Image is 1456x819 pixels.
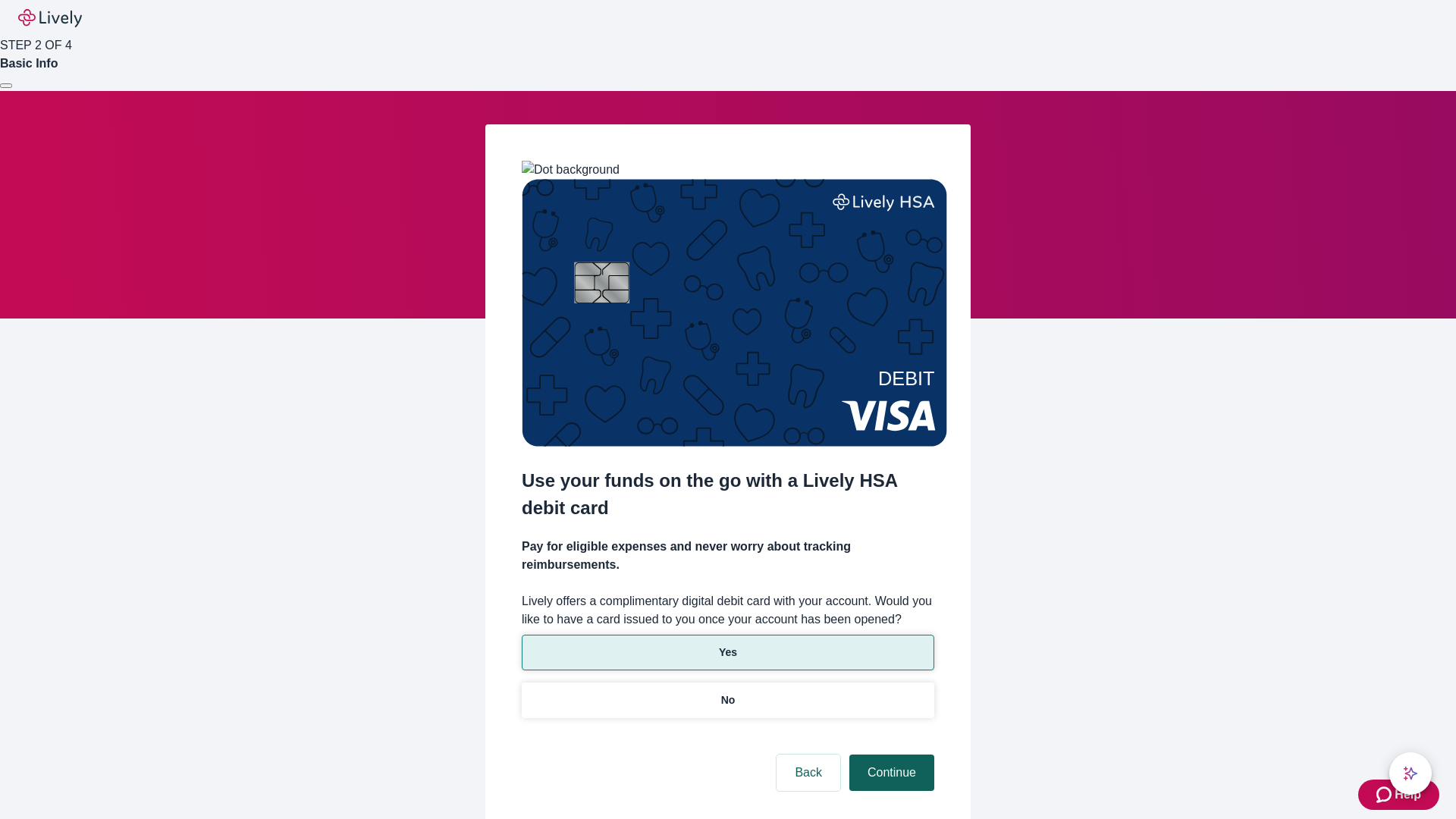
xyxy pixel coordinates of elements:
button: Back [777,755,840,791]
img: Debit card [522,179,947,447]
img: Lively [18,9,82,27]
button: Zendesk support iconHelp [1358,780,1439,810]
svg: Zendesk support icon [1376,786,1395,804]
button: chat [1389,752,1432,795]
button: Yes [522,635,934,670]
img: Dot background [522,161,620,179]
p: No [721,692,736,708]
span: Help [1395,786,1421,804]
button: No [522,682,934,718]
h2: Use your funds on the go with a Lively HSA debit card [522,467,934,522]
svg: Lively AI Assistant [1403,766,1418,781]
label: Lively offers a complimentary digital debit card with your account. Would you like to have a card... [522,592,934,629]
h4: Pay for eligible expenses and never worry about tracking reimbursements. [522,538,934,574]
button: Continue [849,755,934,791]
p: Yes [719,645,737,661]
